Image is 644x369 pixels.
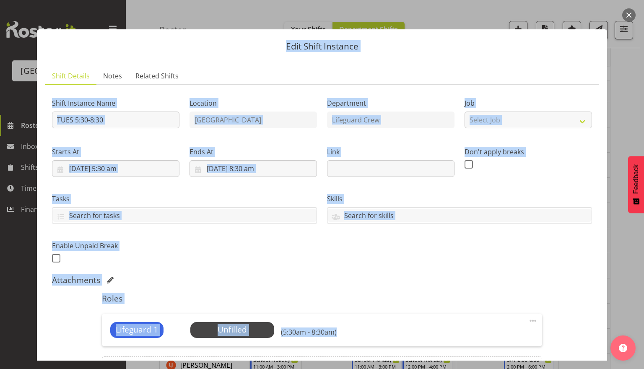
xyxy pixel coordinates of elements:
span: Related Shifts [135,71,179,81]
input: Click to select... [190,160,317,177]
button: Feedback - Show survey [628,156,644,213]
span: Unfilled [218,324,247,335]
label: Department [327,98,454,108]
label: Enable Unpaid Break [52,241,179,251]
label: Ends At [190,147,317,157]
label: Tasks [52,194,317,204]
label: Don't apply breaks [465,147,592,157]
input: Search for skills [327,209,592,222]
input: Shift Instance Name [52,112,179,128]
span: Lifeguard 1 [116,324,158,336]
label: Shift Instance Name [52,98,179,108]
label: Job [465,98,592,108]
img: help-xxl-2.png [619,344,627,352]
label: Link [327,147,454,157]
h5: Attachments [52,275,100,285]
input: Search for tasks [52,209,317,222]
h5: Roles [102,294,542,304]
input: Click to select... [52,160,179,177]
p: Edit Shift Instance [45,42,599,51]
span: Shift Details [52,71,90,81]
label: Starts At [52,147,179,157]
span: Notes [103,71,122,81]
label: Location [190,98,317,108]
h6: (5:30am - 8:30am) [281,328,337,336]
span: Feedback [632,164,640,194]
label: Skills [327,194,592,204]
